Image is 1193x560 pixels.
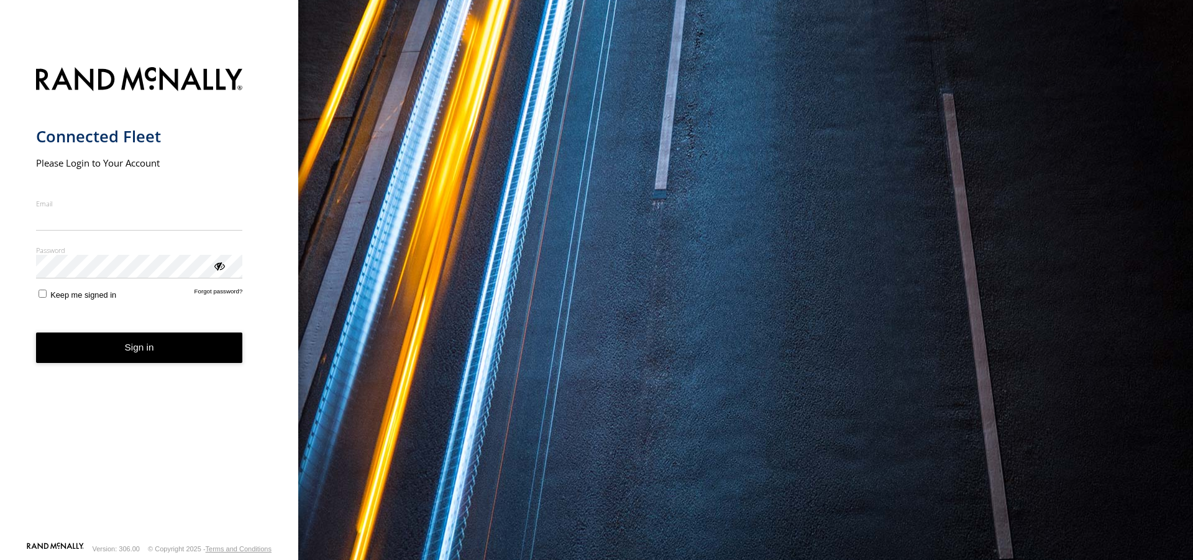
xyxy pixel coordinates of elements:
form: main [36,60,263,541]
label: Email [36,199,243,208]
a: Visit our Website [27,543,84,555]
div: © Copyright 2025 - [148,545,272,553]
label: Password [36,246,243,255]
span: Keep me signed in [50,290,116,300]
h2: Please Login to Your Account [36,157,243,169]
img: Rand McNally [36,65,243,96]
button: Sign in [36,333,243,363]
div: ViewPassword [213,259,225,272]
div: Version: 306.00 [93,545,140,553]
a: Terms and Conditions [206,545,272,553]
a: Forgot password? [194,288,243,300]
h1: Connected Fleet [36,126,243,147]
input: Keep me signed in [39,290,47,298]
